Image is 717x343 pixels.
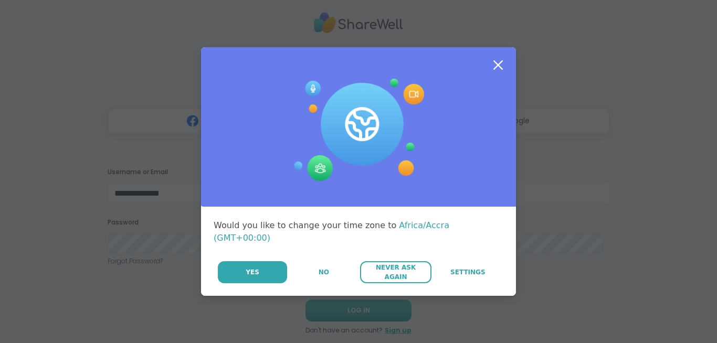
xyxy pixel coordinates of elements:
span: Settings [450,267,486,277]
a: Settings [433,261,503,283]
span: No [319,267,329,277]
button: Yes [218,261,287,283]
span: Africa/Accra (GMT+00:00) [214,220,449,243]
button: Never Ask Again [360,261,431,283]
button: No [288,261,359,283]
span: Never Ask Again [365,263,426,282]
img: Session Experience [293,79,424,181]
span: Yes [246,267,259,277]
div: Would you like to change your time zone to [214,219,503,244]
